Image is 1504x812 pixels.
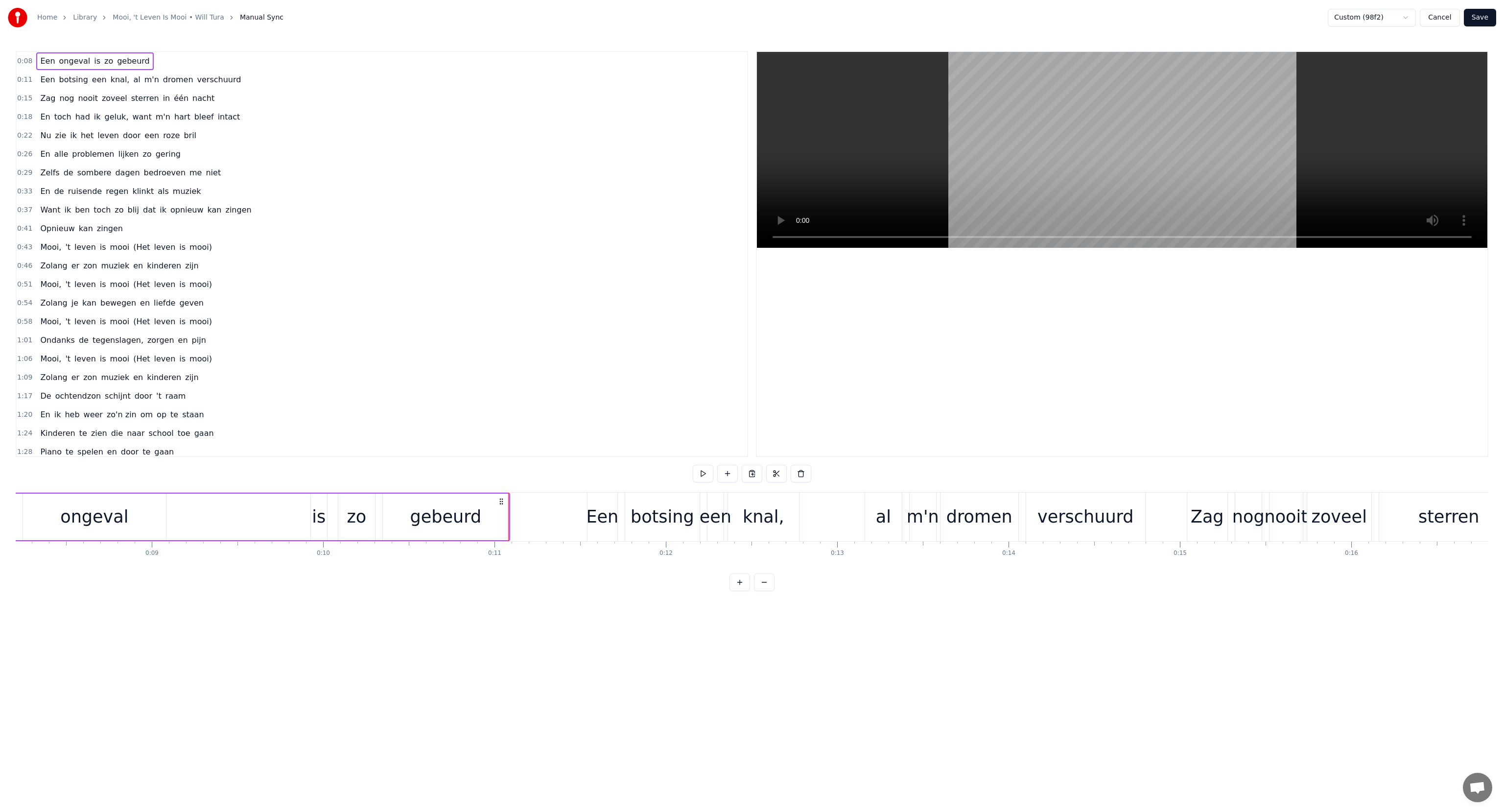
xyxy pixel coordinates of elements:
span: is [93,55,101,67]
span: 1:24 [17,429,32,438]
span: Mooi, [39,316,62,327]
span: 0:22 [17,131,32,141]
span: me [188,167,203,178]
span: ik [93,111,102,122]
span: Want [39,204,61,215]
span: ik [69,130,78,141]
span: De [39,390,52,402]
span: zo [114,204,124,215]
span: blij [127,204,141,215]
div: 0:14 [1002,549,1015,557]
span: bedroeven [143,167,187,178]
span: mooi [109,353,131,364]
span: op [156,409,167,420]
span: schijnt [104,390,132,402]
span: de [53,186,65,197]
div: 0:12 [659,549,673,557]
span: heb [64,409,80,420]
span: 0:41 [17,224,32,234]
div: nog [1232,504,1265,530]
span: en [139,297,151,309]
span: hart [173,111,191,122]
span: zien [90,428,108,439]
span: kinderen [146,372,182,383]
span: mooi) [188,353,213,364]
nav: breadcrumb [37,13,283,23]
span: gaan [193,428,215,439]
span: 't [64,241,71,253]
span: ben [74,204,91,215]
span: te [141,446,151,457]
span: (Het [132,316,151,327]
span: 0:58 [17,317,32,327]
span: spelen [76,446,104,457]
span: muziek [100,372,131,383]
span: 't [64,279,71,290]
span: Ondanks [39,334,75,346]
span: 1:28 [17,447,32,457]
span: 0:51 [17,280,32,289]
span: 1:06 [17,354,32,364]
a: Library [73,13,97,23]
span: 1:09 [17,373,32,382]
span: geluk, [104,111,130,122]
span: is [178,241,187,253]
div: 0:09 [145,549,159,557]
span: zingen [225,204,253,215]
span: zijn [184,260,199,271]
span: verschuurd [196,74,242,85]
span: nooit [77,93,98,104]
span: zoveel [101,93,128,104]
span: leven [153,353,177,364]
span: had [74,111,91,122]
span: zo [141,148,152,160]
span: en [106,446,118,457]
span: ongeval [58,55,92,67]
span: bewegen [99,297,137,309]
div: knal, [743,504,784,530]
span: 0:46 [17,261,32,271]
span: bril [183,130,197,141]
span: Piano [39,446,62,457]
span: te [169,409,179,420]
span: leven [153,316,177,327]
span: Een [39,74,56,85]
span: toe [177,428,191,439]
span: En [39,148,51,160]
span: roze [162,130,181,141]
span: problemen [71,148,115,160]
span: een [143,130,160,141]
span: leven [153,241,177,253]
span: is [178,279,187,290]
span: m'n [155,111,171,122]
span: ochtendzon [54,390,102,402]
span: regen [105,186,129,197]
div: 0:13 [831,549,844,557]
span: 't [64,316,71,327]
span: niet [205,167,222,178]
span: sterren [130,93,160,104]
div: Zag [1191,504,1224,530]
span: is [178,316,187,327]
span: toch [93,204,112,215]
span: nog [58,93,75,104]
span: sombere [76,167,113,178]
span: Zolang [39,260,68,271]
span: Opnieuw [39,223,75,234]
span: 1:01 [17,335,32,345]
div: 0:10 [317,549,330,557]
span: 0:33 [17,187,32,196]
span: gering [155,148,182,160]
span: ruisende [67,186,103,197]
span: al [132,74,141,85]
span: 0:26 [17,149,32,159]
span: 0:15 [17,94,32,103]
div: sterren [1418,504,1480,530]
span: (Het [132,241,151,253]
div: is [312,504,326,530]
div: nooit [1265,504,1308,530]
span: En [39,409,51,420]
span: een [91,74,108,85]
span: geven [178,297,204,309]
div: gebeurd [410,504,481,530]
